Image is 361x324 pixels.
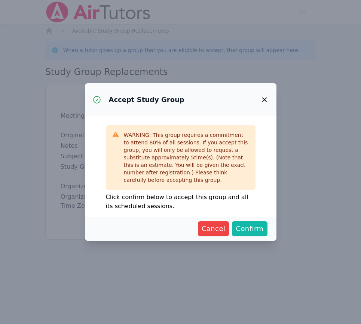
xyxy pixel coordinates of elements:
[106,193,256,211] p: Click confirm below to accept this group and all its scheduled sessions.
[124,131,250,184] div: WARNING: This group requires a commitment to attend 80 % of all sessions. If you accept this grou...
[232,221,267,236] button: Confirm
[202,223,226,234] span: Cancel
[198,221,229,236] button: Cancel
[236,223,263,234] span: Confirm
[109,95,184,104] h3: Accept Study Group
